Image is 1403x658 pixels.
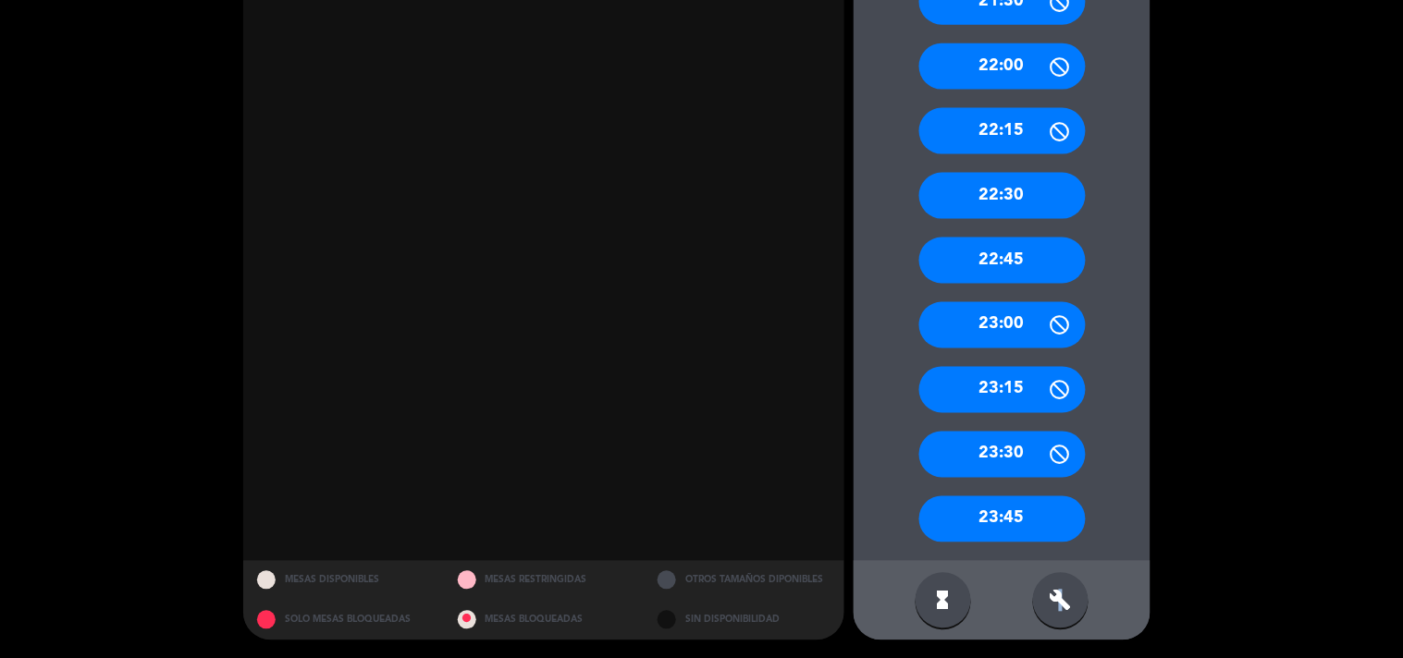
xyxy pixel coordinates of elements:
[919,496,1086,542] div: 23:45
[444,561,645,601] div: MESAS RESTRINGIDAS
[1050,590,1072,612] i: build
[932,590,954,612] i: hourglass_full
[919,173,1086,219] div: 22:30
[919,302,1086,348] div: 23:00
[644,601,844,640] div: SIN DISPONIBILIDAD
[644,561,844,601] div: OTROS TAMAÑOS DIPONIBLES
[919,432,1086,478] div: 23:30
[919,108,1086,154] div: 22:15
[919,43,1086,90] div: 22:00
[243,601,444,640] div: SOLO MESAS BLOQUEADAS
[243,561,444,601] div: MESAS DISPONIBLES
[919,238,1086,284] div: 22:45
[919,367,1086,413] div: 23:15
[444,601,645,640] div: MESAS BLOQUEADAS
